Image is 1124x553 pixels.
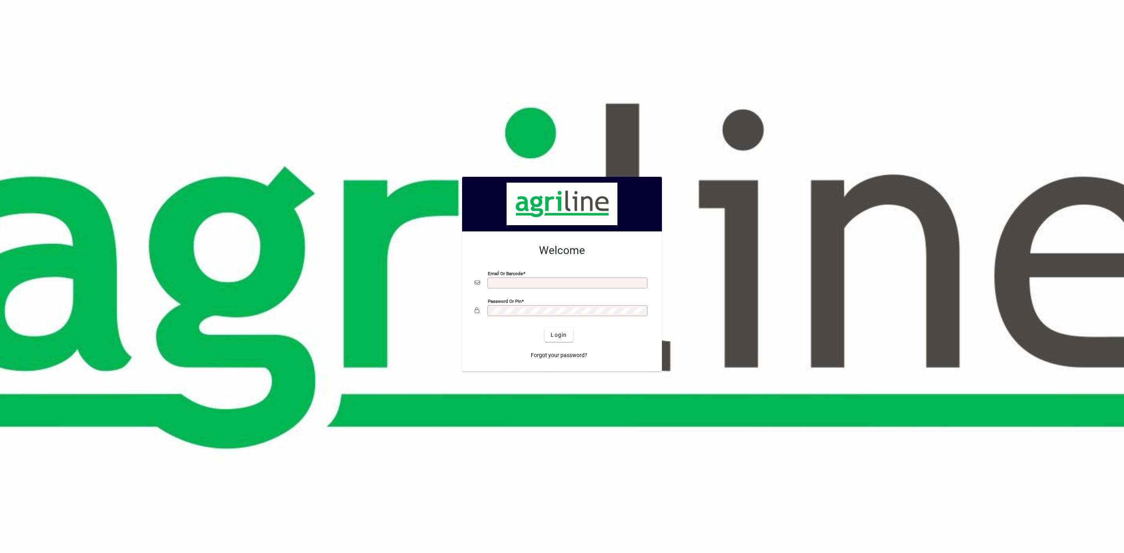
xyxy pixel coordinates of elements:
[488,271,523,276] mat-label: Email or Barcode
[551,331,567,339] span: Login
[528,348,590,362] a: Forgot your password?
[544,328,573,342] button: Login
[531,351,587,359] span: Forgot your password?
[488,299,521,304] mat-label: Password or Pin
[475,244,649,257] h2: Welcome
